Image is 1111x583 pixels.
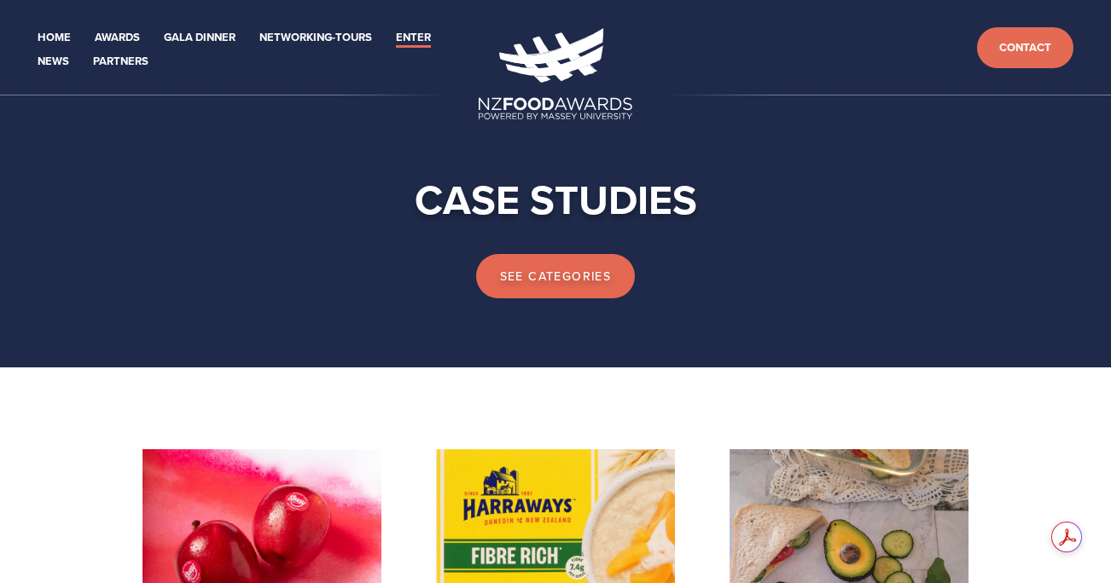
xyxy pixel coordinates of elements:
a: Partners [93,52,148,72]
h1: CASE STUDIES [37,174,1074,225]
a: See categories [476,254,636,298]
a: News [38,52,69,72]
a: Contact [977,27,1073,69]
a: Enter [396,28,431,48]
a: Home [38,28,71,48]
a: Networking-Tours [259,28,372,48]
a: Awards [95,28,140,48]
a: Gala Dinner [164,28,236,48]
